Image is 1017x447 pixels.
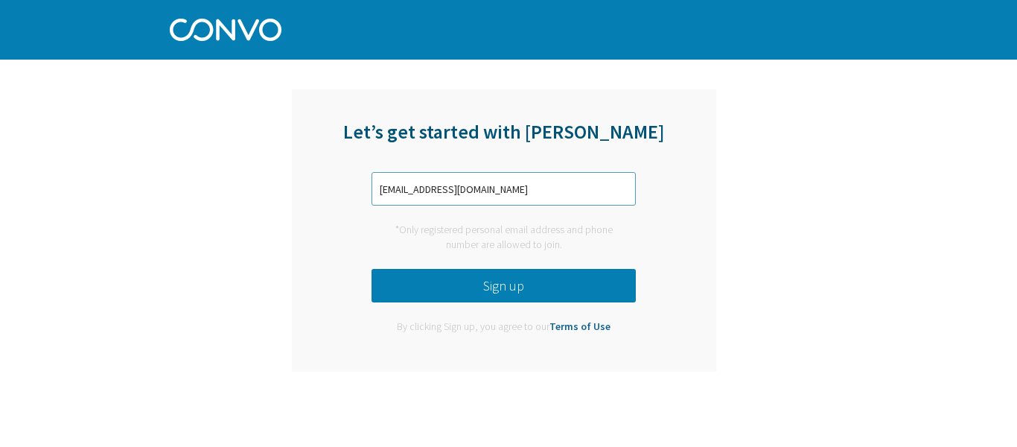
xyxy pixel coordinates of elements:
[372,223,636,252] div: *Only registered personal email address and phone number are allowed to join.
[292,119,716,162] div: Let’s get started with [PERSON_NAME]
[549,320,610,333] a: Terms of Use
[372,269,636,302] button: Sign up
[372,172,636,206] input: Enter phone number or email address
[386,320,622,335] div: By clicking Sign up, you agree to our
[170,15,281,41] img: Convo Logo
